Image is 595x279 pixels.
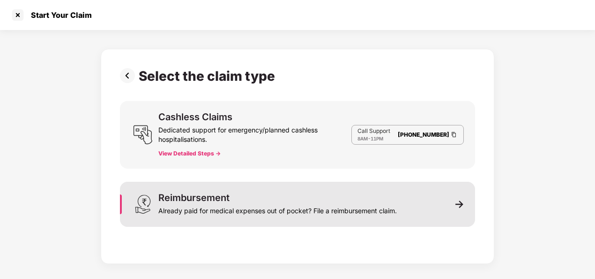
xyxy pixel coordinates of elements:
[357,136,368,141] span: 8AM
[120,68,139,83] img: svg+xml;base64,PHN2ZyBpZD0iUHJldi0zMngzMiIgeG1sbnM9Imh0dHA6Ly93d3cudzMub3JnLzIwMDAvc3ZnIiB3aWR0aD...
[455,200,464,209] img: svg+xml;base64,PHN2ZyB3aWR0aD0iMTEiIGhlaWdodD0iMTEiIHZpZXdCb3g9IjAgMCAxMSAxMSIgZmlsbD0ibm9uZSIgeG...
[357,135,390,142] div: -
[133,194,153,214] img: svg+xml;base64,PHN2ZyB3aWR0aD0iMjQiIGhlaWdodD0iMzEiIHZpZXdCb3g9IjAgMCAyNCAzMSIgZmlsbD0ibm9uZSIgeG...
[25,10,92,20] div: Start Your Claim
[158,202,397,216] div: Already paid for medical expenses out of pocket? File a reimbursement claim.
[158,122,351,144] div: Dedicated support for emergency/planned cashless hospitalisations.
[158,193,230,202] div: Reimbursement
[139,68,279,84] div: Select the claim type
[158,150,221,157] button: View Detailed Steps ->
[158,112,232,122] div: Cashless Claims
[398,131,449,138] a: [PHONE_NUMBER]
[371,136,383,141] span: 11PM
[450,131,458,139] img: Clipboard Icon
[357,127,390,135] p: Call Support
[133,125,153,145] img: svg+xml;base64,PHN2ZyB3aWR0aD0iMjQiIGhlaWdodD0iMjUiIHZpZXdCb3g9IjAgMCAyNCAyNSIgZmlsbD0ibm9uZSIgeG...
